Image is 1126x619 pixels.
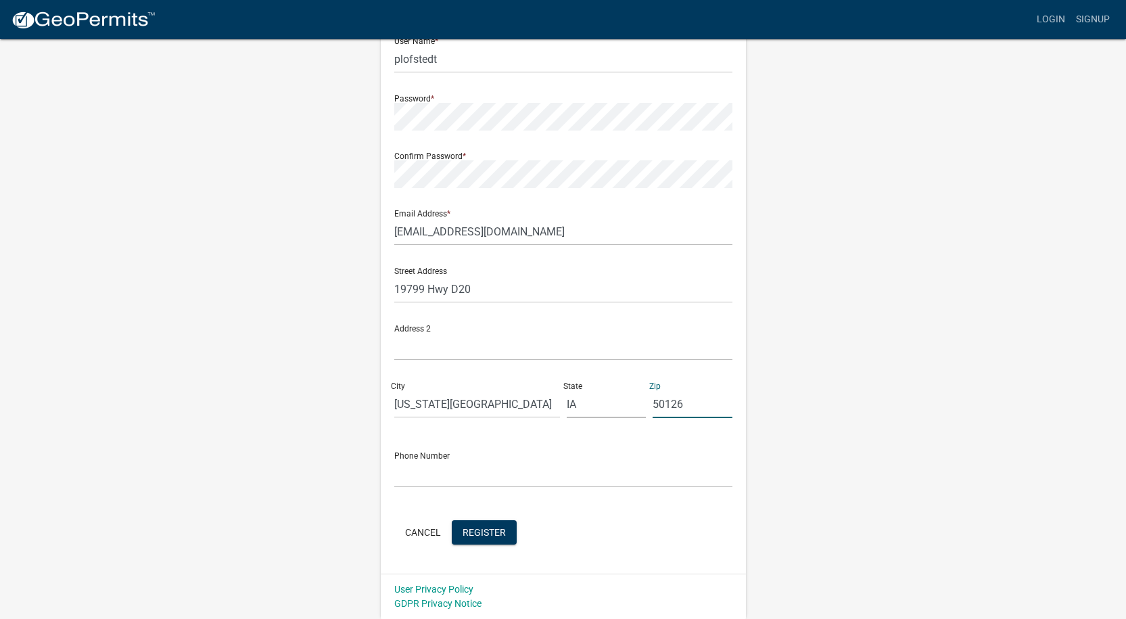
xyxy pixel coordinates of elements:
a: Signup [1071,7,1115,32]
a: User Privacy Policy [394,584,473,595]
button: Register [452,520,517,545]
a: GDPR Privacy Notice [394,598,482,609]
span: Register [463,526,506,537]
a: Login [1031,7,1071,32]
button: Cancel [394,520,452,545]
